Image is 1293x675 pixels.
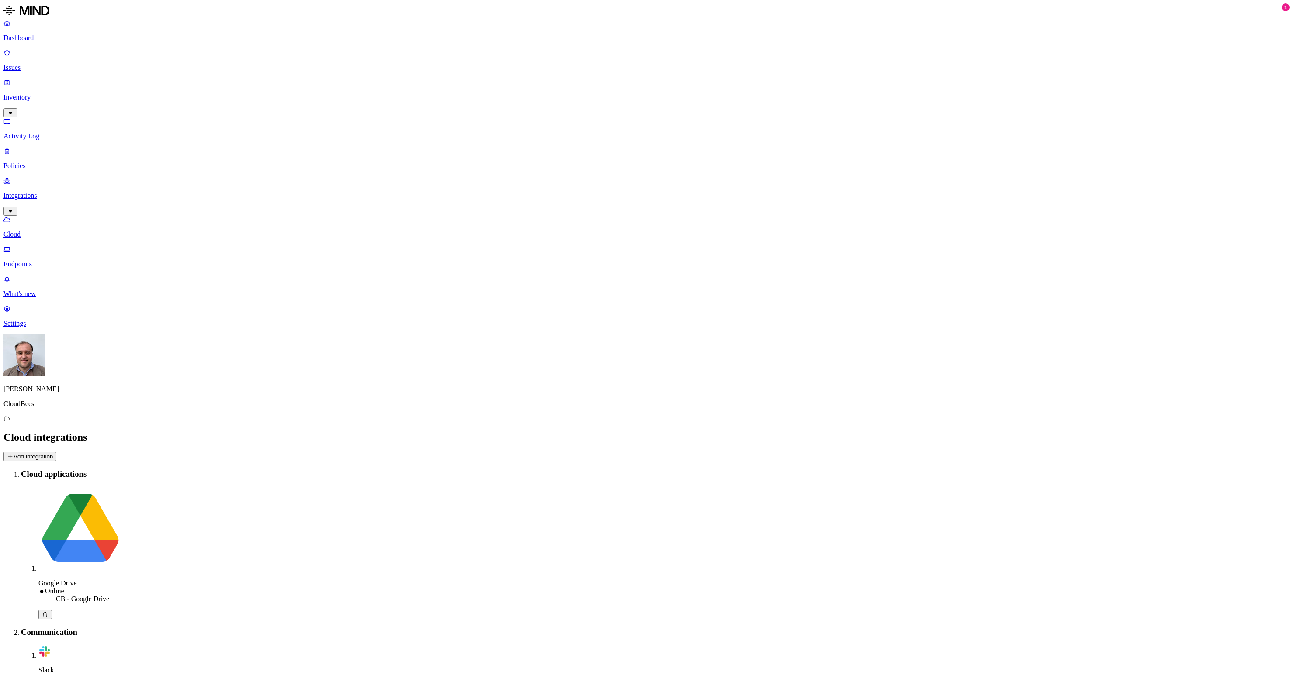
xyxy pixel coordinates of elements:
a: Cloud [3,216,1290,238]
a: Integrations [3,177,1290,214]
p: CloudBees [3,400,1290,408]
img: google-drive.svg [38,487,122,571]
a: What's new [3,275,1290,298]
a: Settings [3,305,1290,327]
img: slack.svg [38,645,51,658]
span: Google Drive [38,579,77,587]
p: Activity Log [3,132,1290,140]
h3: Communication [21,627,1290,637]
a: Dashboard [3,19,1290,42]
p: Inventory [3,93,1290,101]
p: What's new [3,290,1290,298]
p: Policies [3,162,1290,170]
p: Integrations [3,192,1290,200]
a: Policies [3,147,1290,170]
p: Settings [3,320,1290,327]
button: Add Integration [3,452,56,461]
a: Endpoints [3,245,1290,268]
img: MIND [3,3,49,17]
span: Slack [38,666,54,674]
h3: Cloud applications [21,469,1290,479]
a: Issues [3,49,1290,72]
p: Dashboard [3,34,1290,42]
span: CB - Google Drive [56,595,109,603]
a: MIND [3,3,1290,19]
img: Filip Vlasic [3,334,45,376]
div: 1 [1282,3,1290,11]
p: Endpoints [3,260,1290,268]
p: Cloud [3,231,1290,238]
a: Inventory [3,79,1290,116]
h2: Cloud integrations [3,431,1290,443]
span: Online [45,587,64,595]
a: Activity Log [3,117,1290,140]
p: Issues [3,64,1290,72]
